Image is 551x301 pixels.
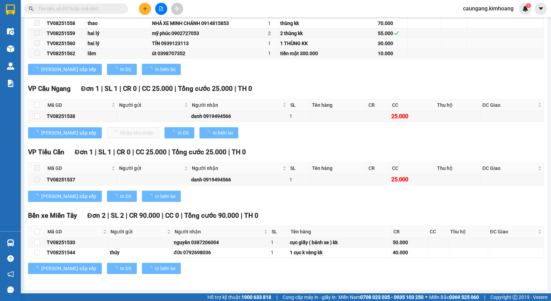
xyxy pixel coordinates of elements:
[367,163,390,174] th: CR
[113,266,120,271] span: loading
[392,226,428,238] th: CR
[38,5,120,12] input: Tìm tên, số ĐT hoặc mã đơn
[28,64,102,75] button: [PERSON_NAME] sắp xếp
[482,164,536,172] span: ĐC Giao
[181,212,183,220] span: |
[120,192,131,200] span: In DS
[119,85,121,93] span: |
[101,85,103,93] span: |
[46,174,117,185] td: TV08251537
[88,50,150,57] div: lâm
[162,212,163,220] span: |
[391,175,434,184] div: 25.000
[28,148,64,156] span: VP Tiểu Cần
[205,130,213,135] span: loading
[271,249,287,256] div: 1
[428,226,448,238] th: CC
[238,85,252,93] span: TH 0
[288,100,310,111] th: SL
[435,163,480,174] th: Thu hộ
[88,19,150,27] div: thao
[390,163,435,174] th: CC
[88,40,150,47] div: hai lý
[378,40,406,47] div: 30.000
[113,193,120,198] span: loading
[155,265,175,272] span: In biên lai
[280,29,375,37] div: 2 thùng kk
[119,101,183,109] span: Người gửi
[429,293,479,301] span: Miền Bắc
[482,101,536,109] span: ĐC Giao
[46,248,109,258] td: TV08251544
[47,40,85,47] div: TV08251560
[280,50,375,57] div: tiền mặt 300.000
[290,176,309,183] div: 1
[132,148,134,156] span: |
[46,38,87,49] td: TV08251560
[47,228,101,235] span: Mã GD
[129,212,160,220] span: CR 90.000
[490,228,536,235] span: ĐC Giao
[34,193,41,198] span: loading
[155,3,167,15] button: file-add
[178,129,189,137] span: In DS
[47,19,85,27] div: TV08251558
[34,67,41,71] span: loading
[142,85,173,93] span: CC 25.000
[310,163,367,174] th: Tên hàng
[142,191,181,202] button: In biên lai
[527,3,530,8] span: 1
[75,148,93,156] span: Đơn 1
[107,191,137,202] button: In DS
[28,191,102,202] button: [PERSON_NAME] sắp xếp
[241,294,271,300] strong: 1900 633 818
[378,29,406,37] div: 55.000
[148,266,155,271] span: loading
[155,66,175,73] span: In biên lai
[191,176,287,183] div: danh 0919494566
[268,40,278,47] div: 1
[207,293,271,301] span: Hỗ trợ kỹ thuật:
[449,294,479,300] strong: 0369 525 060
[213,129,233,137] span: In biên lai
[142,263,181,274] button: In biên lai
[165,127,194,138] button: In DS
[7,286,14,293] span: message
[393,239,426,246] div: 50.000
[271,239,287,246] div: 1
[175,6,179,11] span: aim
[107,127,159,138] button: Nhập kho nhận
[152,29,265,37] div: mỹ phúc 0902727053
[268,29,278,37] div: 2
[46,49,87,59] td: TV08251562
[390,100,435,111] th: CC
[171,3,183,15] button: aim
[98,148,112,156] span: SL 1
[7,45,14,52] img: warehouse-icon
[310,100,367,111] th: Tên hàng
[41,265,96,272] span: [PERSON_NAME] sắp xếp
[28,263,102,274] button: [PERSON_NAME] sắp xếp
[172,148,226,156] span: Tổng cước 25.000
[7,271,14,277] span: notification
[228,148,230,156] span: |
[241,212,242,220] span: |
[28,212,77,220] span: Bến xe Miền Tây
[199,127,238,138] button: In biên lai
[268,19,278,27] div: 1
[47,176,116,183] div: TV08251537
[513,295,517,300] span: copyright
[7,239,14,247] img: warehouse-icon
[174,249,269,256] div: đức 0792698036
[47,50,85,57] div: TV08251562
[152,40,265,47] div: TÍN 0939123113
[270,226,289,238] th: SL
[268,50,278,57] div: 1
[142,64,181,75] button: In biên lai
[159,6,163,11] span: file-add
[152,19,265,27] div: NHÀ XE MINH CHÁNH 0914815853
[391,112,434,121] div: 25.000
[232,148,246,156] span: TH 0
[290,239,390,246] div: cục giấy ( bánh xe ) kk
[170,130,178,135] span: loading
